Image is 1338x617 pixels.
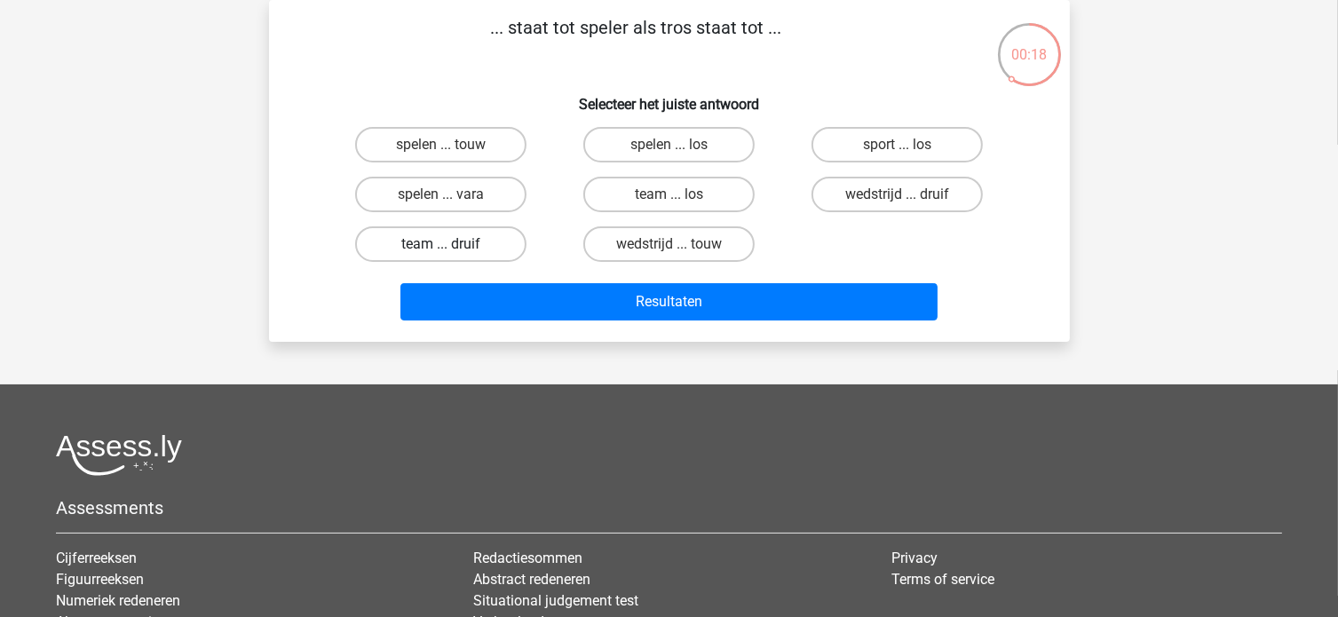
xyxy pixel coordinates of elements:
label: spelen ... touw [355,127,526,162]
img: Assessly logo [56,434,182,476]
label: team ... druif [355,226,526,262]
a: Situational judgement test [473,592,638,609]
label: sport ... los [812,127,983,162]
div: 00:18 [996,21,1063,66]
a: Figuurreeksen [56,571,144,588]
a: Abstract redeneren [473,571,590,588]
a: Cijferreeksen [56,550,137,566]
a: Privacy [891,550,938,566]
label: spelen ... vara [355,177,526,212]
a: Numeriek redeneren [56,592,180,609]
button: Resultaten [400,283,938,320]
label: spelen ... los [583,127,755,162]
label: wedstrijd ... druif [812,177,983,212]
label: team ... los [583,177,755,212]
a: Terms of service [891,571,994,588]
a: Redactiesommen [473,550,582,566]
p: ... staat tot speler als tros staat tot ... [297,14,975,67]
h5: Assessments [56,497,1282,518]
label: wedstrijd ... touw [583,226,755,262]
h6: Selecteer het juiste antwoord [297,82,1041,113]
